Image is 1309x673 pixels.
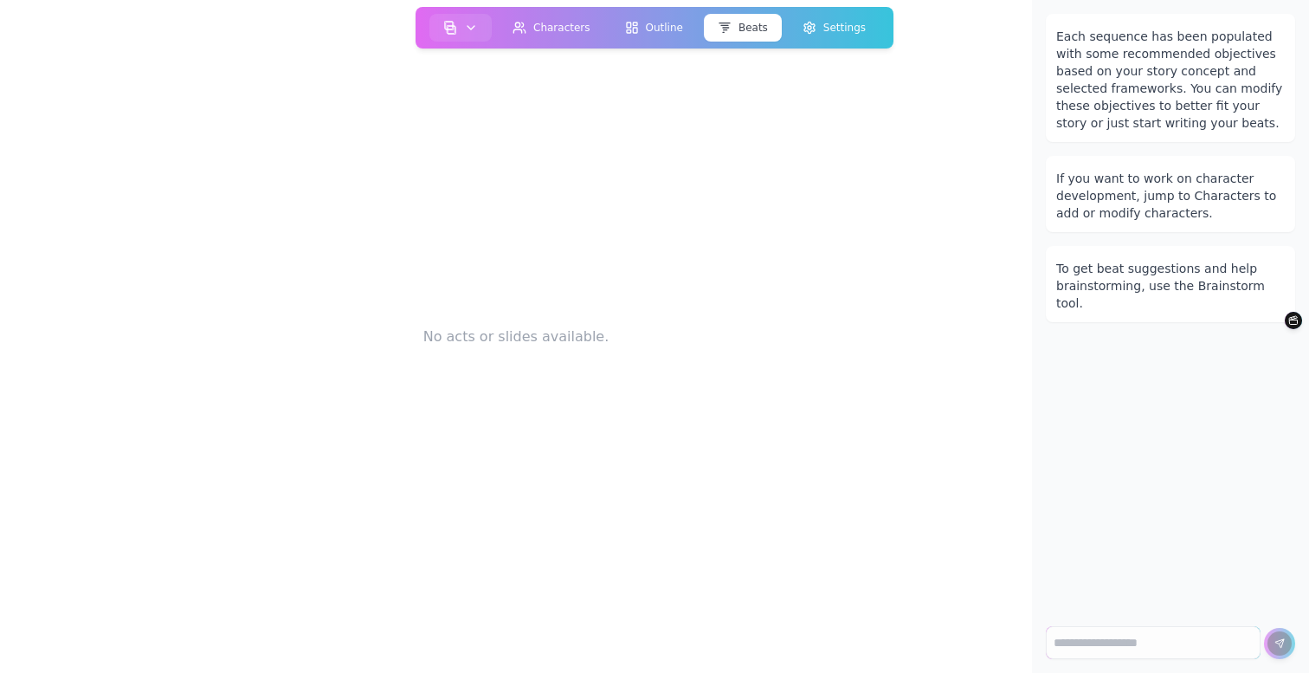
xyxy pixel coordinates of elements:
div: To get beat suggestions and help brainstorming, use the Brainstorm tool. [1056,260,1285,312]
a: Beats [700,10,785,45]
div: Each sequence has been populated with some recommended objectives based on your story concept and... [1056,28,1285,132]
a: Characters [495,10,608,45]
span: No acts or slides available. [423,327,609,347]
button: Characters [499,14,604,42]
button: Settings [789,14,880,42]
a: Outline [607,10,700,45]
img: storyboard [443,21,457,35]
div: If you want to work on character development, jump to Characters to add or modify characters. [1056,170,1285,222]
a: Settings [785,10,883,45]
button: Brainstorm [1285,312,1302,329]
button: Beats [704,14,782,42]
button: Outline [610,14,696,42]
